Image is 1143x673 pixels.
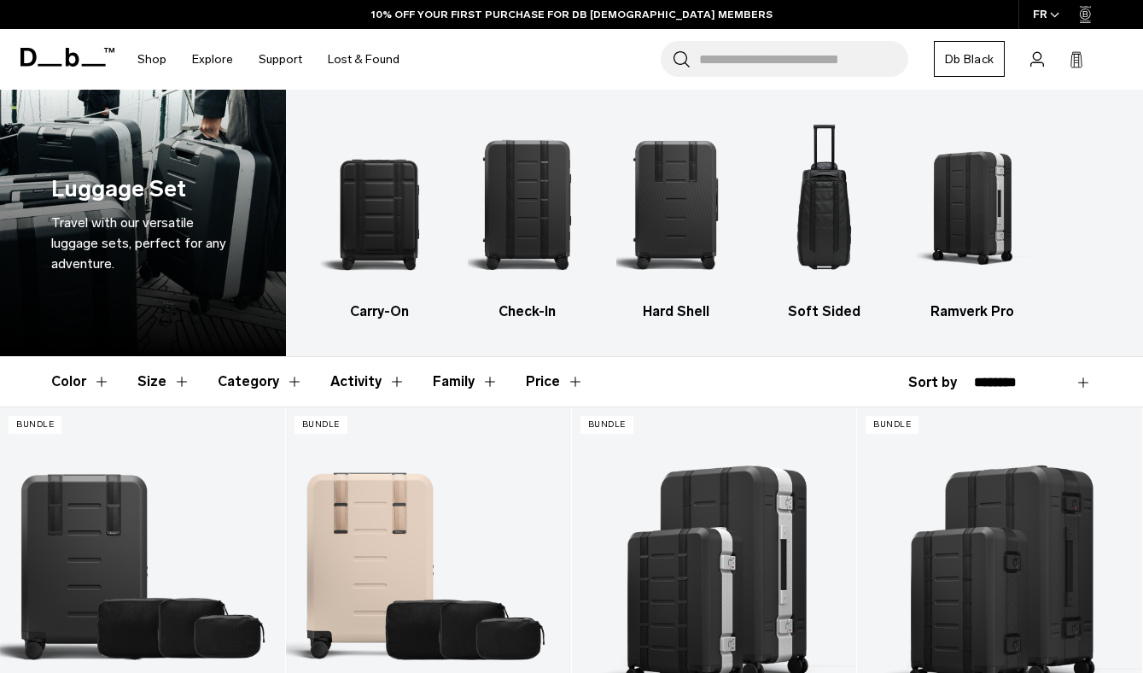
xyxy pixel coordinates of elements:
h3: Ramverk Pro [913,301,1032,322]
a: Db Ramverk Pro [913,115,1032,322]
img: Db [320,115,439,293]
h3: Hard Shell [616,301,735,322]
a: Db Black [934,41,1005,77]
li: 5 / 5 [913,115,1032,322]
img: Db [616,115,735,293]
p: Bundle [9,416,61,434]
a: Db Soft Sided [765,115,883,322]
h1: Luggage Set [51,172,186,207]
button: Toggle Filter [218,357,303,407]
a: 10% OFF YOUR FIRST PURCHASE FOR DB [DEMOGRAPHIC_DATA] MEMBERS [371,7,773,22]
p: Bundle [580,416,633,434]
li: 3 / 5 [616,115,735,322]
button: Toggle Price [526,357,584,407]
a: Db Hard Shell [616,115,735,322]
button: Toggle Filter [433,357,499,407]
li: 4 / 5 [765,115,883,322]
a: Support [259,29,302,90]
a: Db Check-In [468,115,586,322]
button: Toggle Filter [330,357,405,407]
img: Db [765,115,883,293]
p: Bundle [866,416,918,434]
nav: Main Navigation [125,29,412,90]
a: Lost & Found [328,29,399,90]
img: Db [913,115,1032,293]
h3: Carry-On [320,301,439,322]
a: Shop [137,29,166,90]
p: Bundle [294,416,347,434]
button: Toggle Filter [137,357,190,407]
button: Toggle Filter [51,357,110,407]
img: Db [468,115,586,293]
a: Db Carry-On [320,115,439,322]
span: Travel with our versatile luggage sets, perfect for any adventure. [51,214,226,272]
li: 2 / 5 [468,115,586,322]
li: 1 / 5 [320,115,439,322]
a: Explore [192,29,233,90]
h3: Check-In [468,301,586,322]
h3: Soft Sided [765,301,883,322]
